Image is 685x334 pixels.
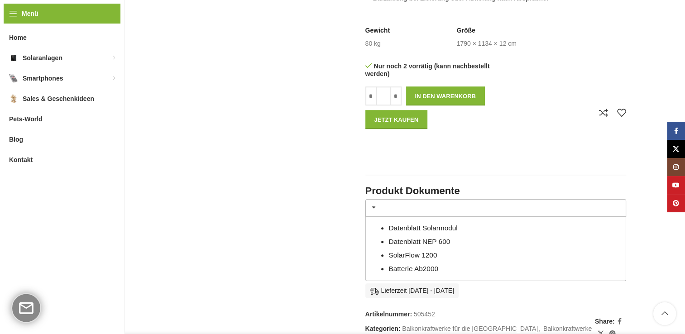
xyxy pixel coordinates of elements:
[595,316,615,326] span: Share:
[388,224,457,232] a: Datenblatt Solarmodul
[667,176,685,194] a: YouTube Social Link
[388,238,450,245] a: Datenblatt NEP 600
[457,39,517,48] td: 1790 × 1134 × 12 cm
[388,251,437,259] a: SolarFlow 1200
[365,26,390,35] span: Gewicht
[23,50,62,66] span: Solaranlagen
[539,324,541,334] span: ,
[667,158,685,176] a: Instagram Social Link
[365,310,412,318] span: Artikelnummer:
[365,184,626,198] h3: Produkt Dokumente
[457,26,475,35] span: Größe
[365,283,459,298] div: Lieferzeit [DATE] - [DATE]
[377,86,390,105] input: Produktmenge
[22,9,38,19] span: Menü
[9,94,18,103] img: Sales & Geschenkideen
[667,122,685,140] a: Facebook Social Link
[667,194,685,212] a: Pinterest Social Link
[653,302,676,325] a: Scroll to top button
[364,134,493,159] iframe: Sicherer Rahmen für schnelle Bezahlvorgänge
[23,91,94,107] span: Sales & Geschenkideen
[388,265,438,272] a: Batterie Ab2000
[406,86,485,105] button: In den Warenkorb
[23,70,63,86] span: Smartphones
[365,39,381,48] td: 80 kg
[402,325,538,332] a: Balkonkraftwerke für die [GEOGRAPHIC_DATA]
[9,111,43,127] span: Pets-World
[365,110,428,129] button: Jetzt kaufen
[9,74,18,83] img: Smartphones
[9,53,18,62] img: Solaranlagen
[614,315,624,328] a: Facebook Social Link
[414,310,435,318] span: 505452
[365,325,401,332] span: Kategorien:
[9,131,23,148] span: Blog
[667,140,685,158] a: X Social Link
[9,152,33,168] span: Kontakt
[365,26,626,48] table: Produktdetails
[9,29,27,46] span: Home
[365,62,491,78] p: Nur noch 2 vorrätig (kann nachbestellt werden)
